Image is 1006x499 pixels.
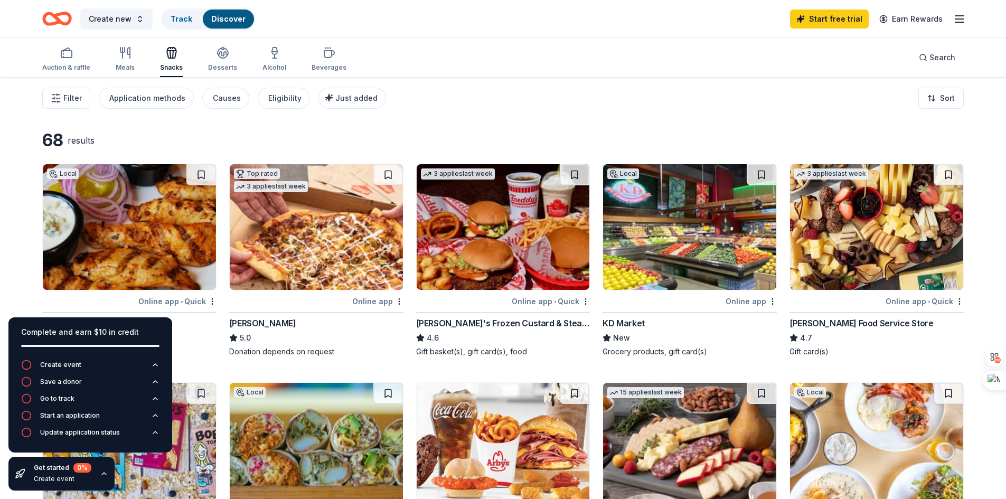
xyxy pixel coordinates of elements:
[160,63,183,72] div: Snacks
[63,92,82,105] span: Filter
[726,295,777,308] div: Online app
[312,63,346,72] div: Beverages
[886,295,964,308] div: Online app Quick
[929,51,955,64] span: Search
[213,92,241,105] div: Causes
[940,92,955,105] span: Sort
[613,332,630,344] span: New
[42,63,90,72] div: Auction & raffle
[34,475,91,483] div: Create event
[607,168,639,179] div: Local
[73,463,91,473] div: 0 %
[80,8,153,30] button: Create new
[794,168,868,180] div: 3 applies last week
[789,317,933,329] div: [PERSON_NAME] Food Service Store
[603,346,777,357] div: Grocery products, gift card(s)
[230,164,403,290] img: Image for Casey's
[512,295,590,308] div: Online app Quick
[800,332,812,344] span: 4.7
[918,88,964,109] button: Sort
[352,295,403,308] div: Online app
[427,332,439,344] span: 4.6
[138,295,217,308] div: Online app Quick
[421,168,495,180] div: 3 applies last week
[42,130,63,151] div: 68
[603,317,644,329] div: KD Market
[116,42,135,77] button: Meals
[262,42,286,77] button: Alcohol
[211,14,246,23] a: Discover
[268,92,302,105] div: Eligibility
[229,346,403,357] div: Donation depends on request
[40,428,120,437] div: Update application status
[40,378,82,386] div: Save a donor
[910,47,964,68] button: Search
[208,42,237,77] button: Desserts
[40,411,100,420] div: Start an application
[603,164,777,357] a: Image for KD MarketLocalOnline appKD MarketNewGrocery products, gift card(s)
[160,42,183,77] button: Snacks
[416,317,590,329] div: [PERSON_NAME]'s Frozen Custard & Steakburgers
[790,10,869,29] a: Start free trial
[229,317,296,329] div: [PERSON_NAME]
[21,326,159,338] div: Complete and earn $10 in credit
[240,332,251,344] span: 5.0
[789,164,964,357] a: Image for Gordon Food Service Store3 applieslast weekOnline app•Quick[PERSON_NAME] Food Service S...
[47,168,79,179] div: Local
[21,360,159,376] button: Create event
[335,93,378,102] span: Just added
[161,8,255,30] button: TrackDiscover
[21,410,159,427] button: Start an application
[603,164,776,290] img: Image for KD Market
[234,168,280,179] div: Top rated
[607,387,684,398] div: 15 applies last week
[181,297,183,306] span: •
[873,10,949,29] a: Earn Rewards
[258,88,310,109] button: Eligibility
[234,387,266,398] div: Local
[43,164,216,290] img: Image for Tap House Grill
[554,297,556,306] span: •
[21,376,159,393] button: Save a donor
[40,394,74,403] div: Go to track
[229,164,403,357] a: Image for Casey'sTop rated3 applieslast weekOnline app[PERSON_NAME]5.0Donation depends on request
[789,346,964,357] div: Gift card(s)
[208,63,237,72] div: Desserts
[68,134,95,147] div: results
[42,6,72,31] a: Home
[89,13,131,25] span: Create new
[116,63,135,72] div: Meals
[21,393,159,410] button: Go to track
[794,387,826,398] div: Local
[21,427,159,444] button: Update application status
[109,92,185,105] div: Application methods
[42,42,90,77] button: Auction & raffle
[42,88,90,109] button: Filter
[171,14,192,23] a: Track
[99,88,194,109] button: Application methods
[318,88,386,109] button: Just added
[417,164,590,290] img: Image for Freddy's Frozen Custard & Steakburgers
[34,463,91,473] div: Get started
[234,181,308,192] div: 3 applies last week
[40,361,81,369] div: Create event
[790,164,963,290] img: Image for Gordon Food Service Store
[416,346,590,357] div: Gift basket(s), gift card(s), food
[202,88,249,109] button: Causes
[416,164,590,357] a: Image for Freddy's Frozen Custard & Steakburgers3 applieslast weekOnline app•Quick[PERSON_NAME]'s...
[928,297,930,306] span: •
[42,164,217,357] a: Image for Tap House GrillLocalOnline app•QuickTap House GrillNewFood, gift card(s)
[262,63,286,72] div: Alcohol
[312,42,346,77] button: Beverages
